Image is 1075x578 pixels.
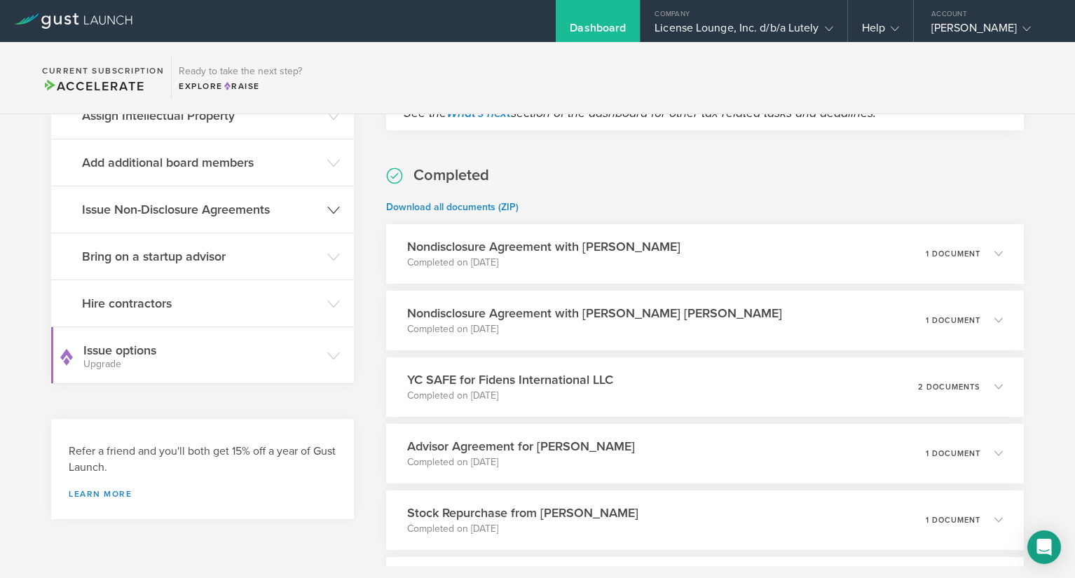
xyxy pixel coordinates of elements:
p: 1 document [926,516,980,524]
h2: Completed [413,165,489,186]
p: Completed on [DATE] [407,455,635,469]
a: Learn more [69,490,336,498]
p: 2 documents [918,383,980,391]
span: Raise [223,81,260,91]
em: See the section of the dashboard for other tax related tasks and deadlines. [404,105,876,121]
h3: Ready to take the next step? [179,67,302,76]
h2: Current Subscription [42,67,164,75]
h3: Nondisclosure Agreement with [PERSON_NAME] [407,238,680,256]
a: Download all documents (ZIP) [386,201,519,213]
h3: Hire contractors [82,294,320,312]
div: Help [862,21,899,42]
div: [PERSON_NAME] [931,21,1050,42]
p: 1 document [926,450,980,457]
h3: YC SAFE for Fidens International LLC [407,371,613,389]
h3: Issue options [83,341,320,369]
h3: Bring on a startup advisor [82,247,320,266]
h3: Issue Non-Disclosure Agreements [82,200,320,219]
p: Completed on [DATE] [407,256,680,270]
a: What's next [446,105,511,121]
div: Explore [179,80,302,92]
h3: Add additional board members [82,153,320,172]
p: Completed on [DATE] [407,389,613,403]
div: License Lounge, Inc. d/b/a Lutely [655,21,833,42]
p: 1 document [926,317,980,324]
h3: Assign Intellectual Property [82,106,320,125]
p: Completed on [DATE] [407,322,782,336]
h3: Advisor Agreement for [PERSON_NAME] [407,437,635,455]
p: Completed on [DATE] [407,522,638,536]
h3: Nondisclosure Agreement with [PERSON_NAME] [PERSON_NAME] [407,304,782,322]
div: Ready to take the next step?ExploreRaise [171,56,309,99]
div: Dashboard [570,21,626,42]
span: Accelerate [42,78,144,94]
h3: Refer a friend and you'll both get 15% off a year of Gust Launch. [69,443,336,476]
small: Upgrade [83,359,320,369]
h3: Stock Repurchase from [PERSON_NAME] [407,504,638,522]
div: Open Intercom Messenger [1027,530,1061,564]
p: 1 document [926,250,980,258]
